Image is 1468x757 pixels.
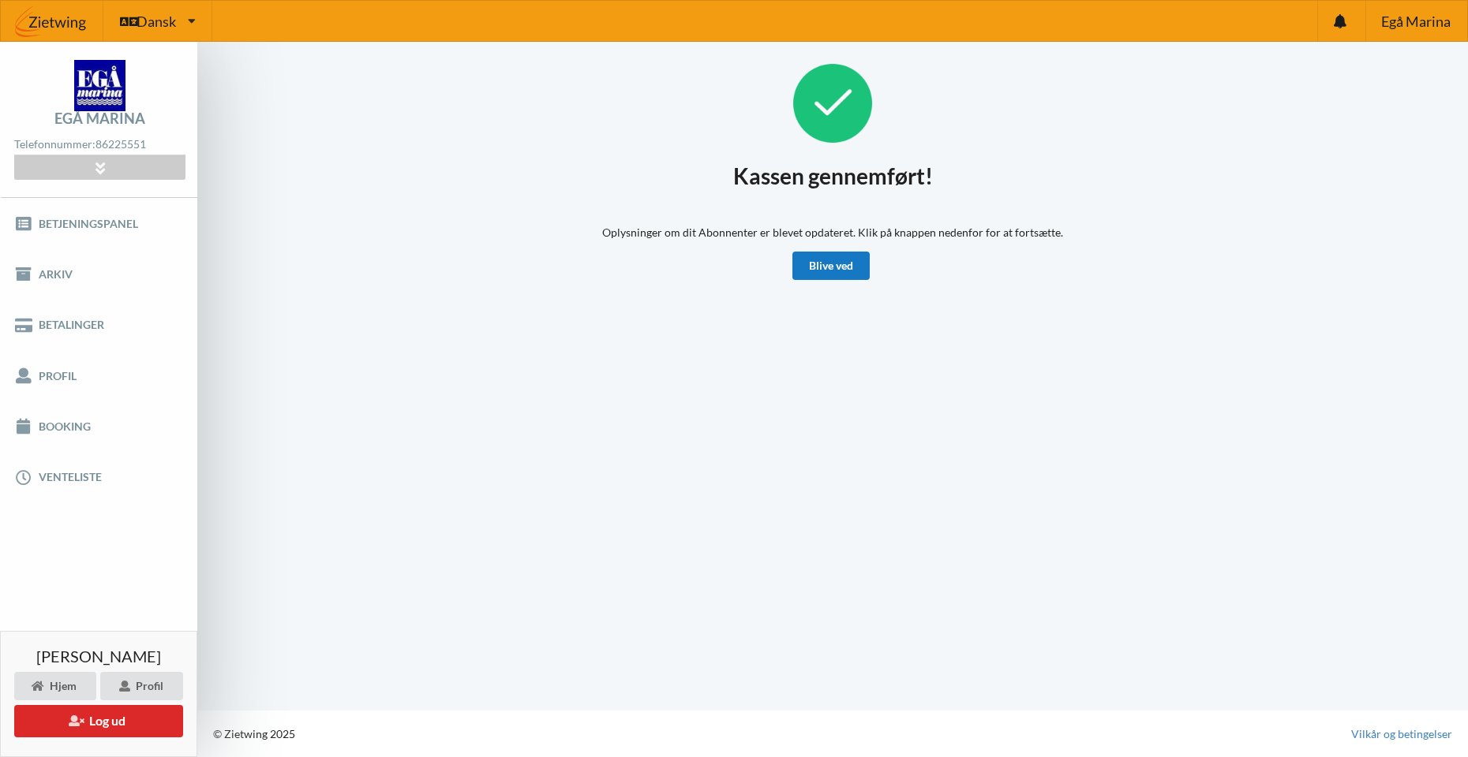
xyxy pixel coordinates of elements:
[100,672,183,700] div: Profil
[1351,726,1452,742] a: Vilkår og betingelser
[137,14,176,28] span: Dansk
[1381,14,1451,28] span: Egå Marina
[14,134,185,155] div: Telefonnummer:
[14,672,96,700] div: Hjem
[95,137,146,151] strong: 86225551
[793,64,872,143] img: Success
[792,252,870,280] a: Blive ved
[54,111,145,125] div: Egå Marina
[602,225,1063,241] p: Oplysninger om dit Abonnenter er blevet opdateret. Klik på knappen nedenfor for at fortsætte.
[74,60,125,111] img: logo
[733,162,933,190] h1: Kassen gennemført!
[14,705,183,737] button: Log ud
[36,648,161,664] span: [PERSON_NAME]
